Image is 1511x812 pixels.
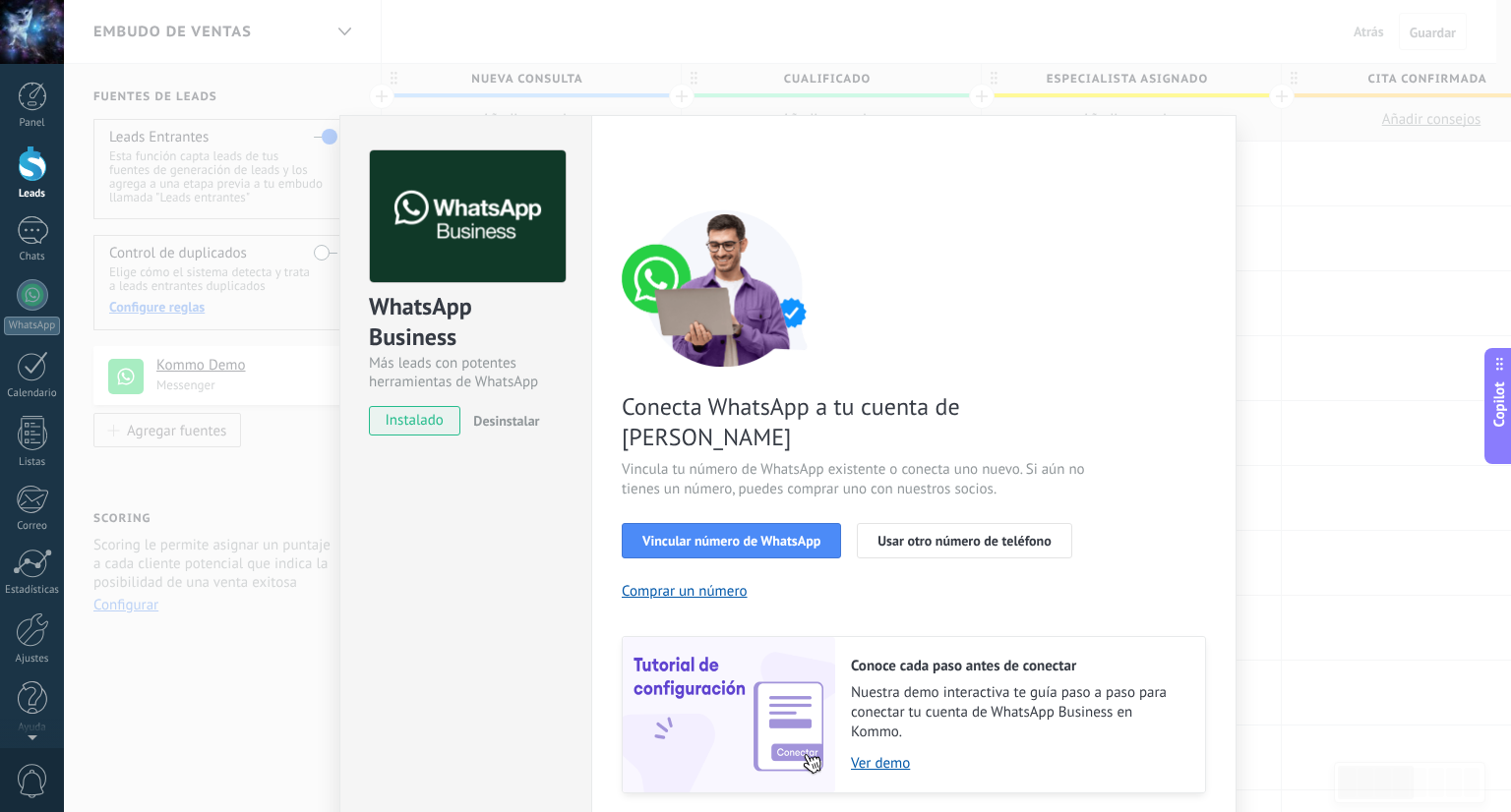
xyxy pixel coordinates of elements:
div: WhatsApp Business [369,291,563,354]
div: Panel [4,117,61,130]
div: Calendario [4,387,61,400]
img: connect number [622,209,828,367]
div: Estadísticas [4,584,61,597]
div: WhatsApp [4,317,60,335]
div: Leads [4,188,61,201]
img: logo_main.png [370,150,566,283]
div: Más leads con potentes herramientas de WhatsApp [369,354,563,391]
div: Correo [4,520,61,533]
div: Chats [4,251,61,263]
span: Desinstalar [473,412,539,430]
span: Vincular número de WhatsApp [642,534,820,548]
button: Desinstalar [465,406,539,435]
span: Copilot [1489,382,1509,428]
span: Usar otro número de teléfono [877,534,1051,548]
span: instalado [370,406,459,435]
h2: Conoce cada paso antes de conectar [851,657,1185,675]
span: Nuestra demo interactiva te guía paso a paso para conectar tu cuenta de WhatsApp Business en Kommo. [851,683,1185,742]
button: Usar otro número de teléfono [857,523,1071,558]
button: Comprar un número [622,582,748,601]
span: Vincula tu número de WhatsApp existente o conecta uno nuevo. Si aún no tienes un número, puedes c... [622,460,1090,499]
span: Conecta WhatsApp a tu cuenta de [PERSON_NAME] [622,391,1090,452]
button: Vincular número de WhatsApp [622,523,841,558]
div: Listas [4,456,61,469]
div: Ajustes [4,653,61,666]
a: Ver demo [851,754,1185,773]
